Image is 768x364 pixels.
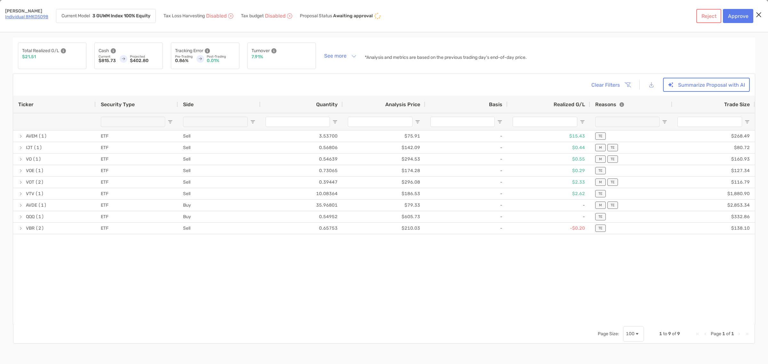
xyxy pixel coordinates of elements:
[343,188,425,199] div: $186.53
[711,331,721,336] span: Page
[5,9,48,13] p: [PERSON_NAME]
[26,142,33,153] span: IJT
[513,117,577,127] input: Realized G/L Filter Input
[611,180,615,184] p: TE
[96,177,178,188] div: ETF
[343,200,425,211] div: $79.33
[96,154,178,165] div: ETF
[726,331,730,336] span: of
[586,78,635,92] button: Clear Filters
[365,55,527,60] p: *Analysis and metrics are based on the previous trading day's end-of-day price.
[33,154,41,164] span: (1)
[672,131,755,142] div: $268.49
[260,188,343,199] div: 10.08364
[316,101,338,107] span: Quantity
[265,14,286,18] p: Disabled
[348,117,412,127] input: Analysis Price Filter Input
[508,142,590,153] div: $0.44
[178,177,260,188] div: Sell
[677,331,680,336] span: 9
[252,47,270,55] p: Turnover
[695,331,700,336] div: First Page
[22,47,59,55] p: Total Realized G/L
[677,117,742,127] input: Trade Size Filter Input
[260,131,343,142] div: 3.53700
[385,101,420,107] span: Analysis Price
[737,331,742,336] div: Next Page
[611,203,615,207] p: TE
[374,12,381,20] img: icon status
[175,47,203,55] p: Tracking Error
[703,331,708,336] div: Previous Page
[343,142,425,153] div: $142.09
[723,9,753,23] button: Approve
[508,154,590,165] div: $0.55
[99,59,116,63] p: $815.73
[415,119,420,124] button: Open Filter Menu
[168,119,173,124] button: Open Filter Menu
[672,177,755,188] div: $116.79
[96,165,178,176] div: ETF
[26,211,35,222] span: QQQ
[96,211,178,222] div: ETF
[38,131,47,141] span: (1)
[96,188,178,199] div: ETF
[626,331,635,336] div: 100
[724,101,750,107] span: Trade Size
[623,326,644,342] div: Page Size
[96,200,178,211] div: ETF
[26,165,34,176] span: VOE
[343,165,425,176] div: $174.28
[35,188,44,199] span: (1)
[722,331,725,336] span: 1
[554,101,585,107] span: Realized G/L
[35,165,44,176] span: (1)
[99,55,116,59] p: Current
[266,117,330,127] input: Quantity Filter Input
[26,200,37,210] span: AVDE
[663,331,667,336] span: to
[598,134,603,138] p: TE
[38,200,47,210] span: (1)
[425,165,508,176] div: -
[731,331,734,336] span: 1
[425,154,508,165] div: -
[36,211,44,222] span: (1)
[175,59,193,63] p: 0.86%
[26,177,34,187] span: VOT
[696,9,721,23] button: Reject
[26,188,34,199] span: VTV
[580,119,585,124] button: Open Filter Menu
[508,177,590,188] div: $2.33
[598,169,603,173] p: TE
[5,14,48,20] a: Individual 8MK05098
[178,223,260,234] div: Sell
[343,211,425,222] div: $605.73
[430,117,495,127] input: Basis Filter Input
[668,331,671,336] span: 9
[26,223,35,233] span: VBR
[178,200,260,211] div: Buy
[425,177,508,188] div: -
[22,55,36,59] p: $21.51
[260,223,343,234] div: 0.65753
[178,131,260,142] div: Sell
[164,14,205,18] p: Tax Loss Harvesting
[672,154,755,165] div: $160.93
[252,55,263,59] p: 7.91%
[178,211,260,222] div: Buy
[26,131,37,141] span: AVEM
[599,203,602,207] p: M
[508,223,590,234] div: -$0.20
[425,223,508,234] div: -
[672,142,755,153] div: $80.72
[130,59,159,63] p: $402.80
[343,154,425,165] div: $294.53
[35,177,44,187] span: (2)
[18,101,34,107] span: Ticker
[96,223,178,234] div: ETF
[343,177,425,188] div: $296.08
[206,14,227,18] p: Disabled
[598,215,603,219] p: TE
[178,142,260,153] div: Sell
